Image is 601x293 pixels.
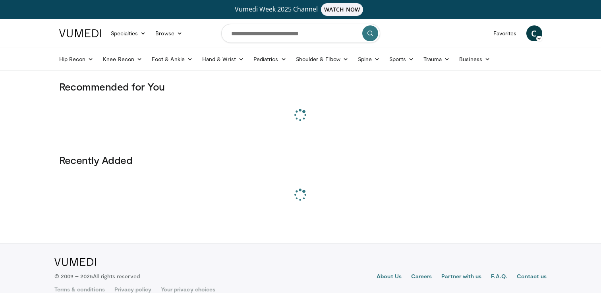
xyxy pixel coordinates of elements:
a: Hand & Wrist [197,51,249,67]
a: Vumedi Week 2025 ChannelWATCH NOW [60,3,541,16]
a: About Us [377,272,402,282]
a: Business [454,51,495,67]
a: Contact us [517,272,547,282]
a: Specialties [106,25,151,41]
a: Foot & Ankle [147,51,197,67]
input: Search topics, interventions [221,24,380,43]
a: F.A.Q. [491,272,507,282]
a: Sports [385,51,419,67]
span: WATCH NOW [321,3,363,16]
p: © 2009 – 2025 [54,272,140,280]
img: VuMedi Logo [59,29,101,37]
h3: Recently Added [59,154,542,166]
span: All rights reserved [93,273,139,280]
a: Trauma [419,51,455,67]
a: Partner with us [441,272,481,282]
a: Favorites [489,25,522,41]
a: Browse [151,25,187,41]
a: Knee Recon [98,51,147,67]
img: VuMedi Logo [54,258,96,266]
a: Spine [353,51,385,67]
h3: Recommended for You [59,80,542,93]
a: Hip Recon [54,51,99,67]
a: C [526,25,542,41]
a: Pediatrics [249,51,291,67]
a: Shoulder & Elbow [291,51,353,67]
a: Careers [411,272,432,282]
